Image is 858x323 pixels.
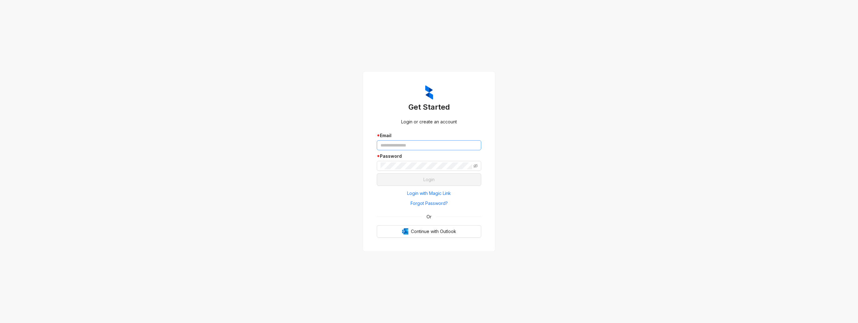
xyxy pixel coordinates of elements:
[377,173,481,186] button: Login
[377,153,481,160] div: Password
[377,198,481,208] button: Forgot Password?
[377,118,481,125] div: Login or create an account
[407,190,451,197] span: Login with Magic Link
[473,164,478,168] span: eye-invisible
[422,213,436,220] span: Or
[425,85,433,100] img: ZumaIcon
[377,102,481,112] h3: Get Started
[377,225,481,238] button: OutlookContinue with Outlook
[377,188,481,198] button: Login with Magic Link
[411,228,456,235] span: Continue with Outlook
[402,228,408,235] img: Outlook
[411,200,448,207] span: Forgot Password?
[377,132,481,139] div: Email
